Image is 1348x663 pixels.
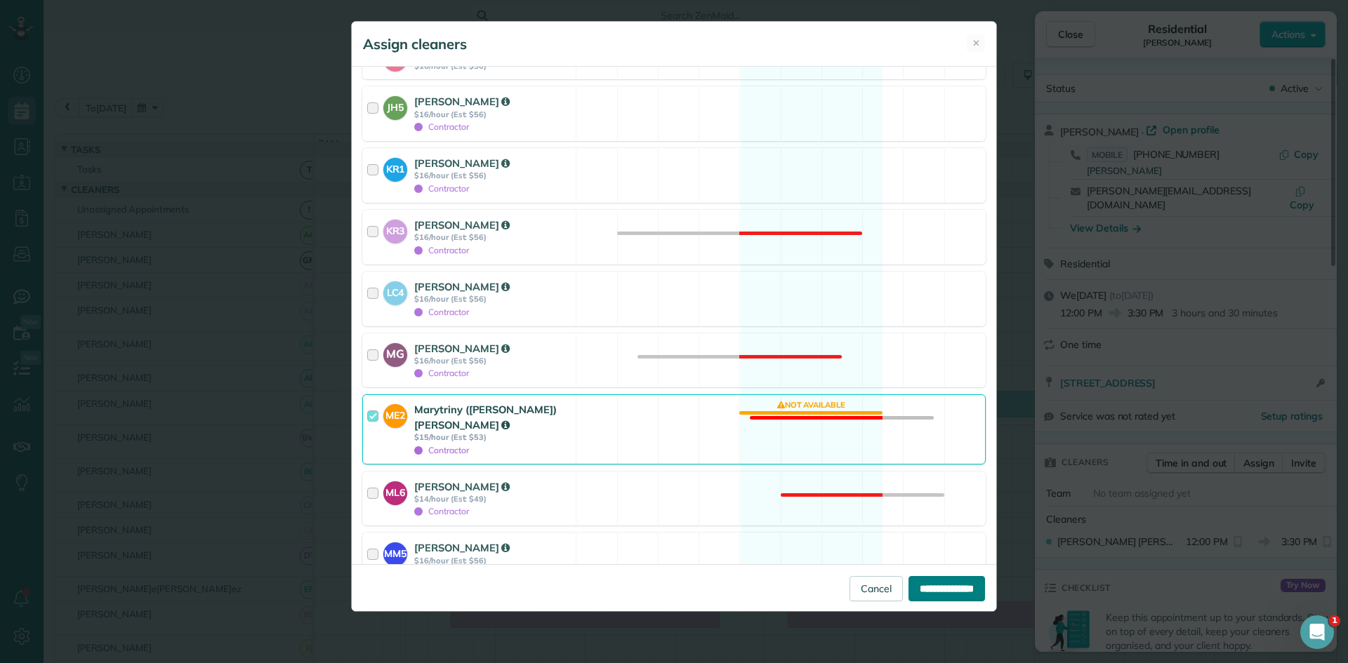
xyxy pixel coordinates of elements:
[383,343,407,363] strong: MG
[414,480,510,493] strong: [PERSON_NAME]
[414,109,571,119] strong: $16/hour (Est: $56)
[414,494,571,504] strong: $14/hour (Est: $49)
[414,556,571,565] strong: $16/hour (Est: $56)
[414,183,469,194] span: Contractor
[972,36,980,50] span: ✕
[383,158,407,177] strong: KR1
[383,96,407,115] strong: JH5
[414,403,557,431] strong: Marytriny ([PERSON_NAME]) [PERSON_NAME]
[414,294,571,304] strong: $16/hour (Est: $56)
[414,506,469,516] span: Contractor
[414,156,510,170] strong: [PERSON_NAME]
[414,280,510,293] strong: [PERSON_NAME]
[383,481,407,500] strong: ML6
[383,220,407,239] strong: KR3
[414,121,469,132] span: Contractor
[383,542,407,561] strong: MM5
[414,170,571,180] strong: $16/hour (Est: $56)
[414,232,571,242] strong: $16/hour (Est: $56)
[414,95,510,108] strong: [PERSON_NAME]
[383,281,407,300] strong: LC4
[414,218,510,232] strong: [PERSON_NAME]
[414,245,469,255] span: Contractor
[414,356,571,366] strong: $16/hour (Est: $56)
[850,576,903,601] a: Cancel
[414,368,469,378] span: Contractor
[414,307,469,317] span: Contractor
[414,445,469,455] span: Contractor
[1329,615,1340,627] span: 1
[363,34,467,54] h5: Assign cleaners
[383,404,407,423] strong: ME2
[414,432,571,442] strong: $15/hour (Est: $53)
[414,342,510,355] strong: [PERSON_NAME]
[1300,615,1334,649] iframe: Intercom live chat
[414,541,510,554] strong: [PERSON_NAME]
